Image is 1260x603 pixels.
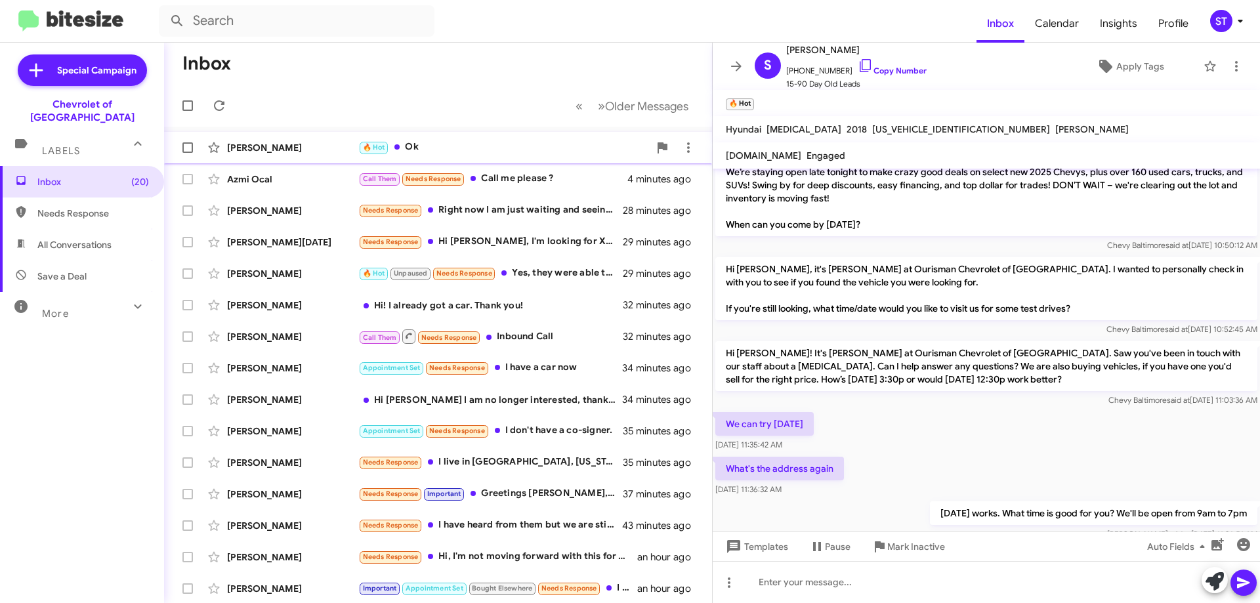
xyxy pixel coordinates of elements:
div: [PERSON_NAME] [227,488,358,501]
span: Engaged [807,150,845,161]
span: Needs Response [541,584,597,593]
span: Needs Response [429,426,485,435]
span: Needs Response [363,521,419,530]
a: Calendar [1024,5,1089,43]
div: 43 minutes ago [623,519,702,532]
div: I already bought a 2025 equinox from ourisman Chevrolet of [PERSON_NAME] since you all couldn't a... [358,581,637,596]
div: 34 minutes ago [623,393,702,406]
span: Appointment Set [406,584,463,593]
button: Mark Inactive [861,535,955,558]
span: Needs Response [363,238,419,246]
button: Auto Fields [1137,535,1221,558]
div: I have heard from them but we are still about a month away from buying anything [358,518,623,533]
div: Hi! I already got a car. Thank you! [358,299,623,312]
div: 37 minutes ago [623,488,702,501]
div: [PERSON_NAME] [227,519,358,532]
span: Templates [723,535,788,558]
p: Hi [PERSON_NAME], it's [PERSON_NAME] at Ourisman Chevrolet of [GEOGRAPHIC_DATA]. I wanted to pers... [715,257,1257,320]
div: I have a car now [358,360,623,375]
nav: Page navigation example [568,93,696,119]
span: Pause [825,535,850,558]
div: I don't have a co-signer. [358,423,623,438]
p: Hi [PERSON_NAME], it’s [PERSON_NAME], Internet Director at Ourisman Chevrolet of Baltimore. Thank... [715,121,1257,236]
div: 34 minutes ago [623,362,702,375]
span: 15-90 Day Old Leads [786,77,927,91]
span: S [764,55,772,76]
span: Hyundai [726,123,761,135]
span: Needs Response [37,207,149,220]
div: [PERSON_NAME] [227,204,358,217]
div: [PERSON_NAME] [227,425,358,438]
span: Needs Response [406,175,461,183]
p: [DATE] works. What time is good for you? We'll be open from 9am to 7pm [930,501,1257,525]
span: Appointment Set [363,426,421,435]
span: Mark Inactive [887,535,945,558]
span: 🔥 Hot [363,143,385,152]
a: Copy Number [858,66,927,75]
small: 🔥 Hot [726,98,754,110]
a: Inbox [976,5,1024,43]
span: [PHONE_NUMBER] [786,58,927,77]
div: 32 minutes ago [623,330,702,343]
span: Important [363,584,397,593]
a: Profile [1148,5,1199,43]
span: Needs Response [436,269,492,278]
span: said at [1168,529,1191,539]
span: Chevy Baltimore [DATE] 10:50:12 AM [1107,240,1257,250]
div: 28 minutes ago [623,204,702,217]
span: Older Messages [605,99,688,114]
p: What's the address again [715,457,844,480]
span: [MEDICAL_DATA] [766,123,841,135]
div: 35 minutes ago [623,425,702,438]
span: [DATE] 11:35:42 AM [715,440,782,449]
div: 29 minutes ago [623,236,702,249]
div: [PERSON_NAME][DATE] [227,236,358,249]
div: Hi [PERSON_NAME] I am no longer interested, thank you! [358,393,623,406]
span: Labels [42,145,80,157]
span: Appointment Set [363,364,421,372]
span: Bought Elsewhere [472,584,532,593]
div: [PERSON_NAME] [227,299,358,312]
a: Insights [1089,5,1148,43]
span: Needs Response [363,489,419,498]
span: Save a Deal [37,270,87,283]
span: All Conversations [37,238,112,251]
div: 32 minutes ago [623,299,702,312]
div: Yes, they were able to get a hold of me. I am no longer looking for a Trax at the moment [358,266,623,281]
div: 29 minutes ago [623,267,702,280]
p: Hi [PERSON_NAME]! It's [PERSON_NAME] at Ourisman Chevrolet of [GEOGRAPHIC_DATA]. Saw you've been ... [715,341,1257,391]
span: [US_VEHICLE_IDENTIFICATION_NUMBER] [872,123,1050,135]
div: Hi, I'm not moving forward with this for now. Thank you [358,549,637,564]
div: Greetings [PERSON_NAME], Not sure I follow. Help with what exactly? [358,486,623,501]
div: [PERSON_NAME] [227,141,358,154]
span: Apply Tags [1116,54,1164,78]
button: ST [1199,10,1246,32]
div: [PERSON_NAME] [227,393,358,406]
div: Right now I am just waiting and seeing if lease offers become more attractive than they are right... [358,203,623,218]
div: Hi [PERSON_NAME], I'm looking for X7 but a little more moderately priced. I have a few to look at... [358,234,623,249]
span: said at [1165,240,1188,250]
div: ST [1210,10,1232,32]
span: [PERSON_NAME] [786,42,927,58]
button: Templates [713,535,799,558]
span: Unpaused [394,269,428,278]
span: More [42,308,69,320]
div: [PERSON_NAME] [227,582,358,595]
span: (20) [131,175,149,188]
button: Pause [799,535,861,558]
span: Call Them [363,333,397,342]
span: Call Them [363,175,397,183]
span: 2018 [847,123,867,135]
div: [PERSON_NAME] [227,551,358,564]
span: » [598,98,605,114]
div: [PERSON_NAME] [227,267,358,280]
div: [PERSON_NAME] [227,456,358,469]
span: [PERSON_NAME] [1055,123,1129,135]
div: an hour ago [637,582,702,595]
span: said at [1167,395,1190,405]
div: Azmi Ocal [227,173,358,186]
span: Needs Response [363,206,419,215]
